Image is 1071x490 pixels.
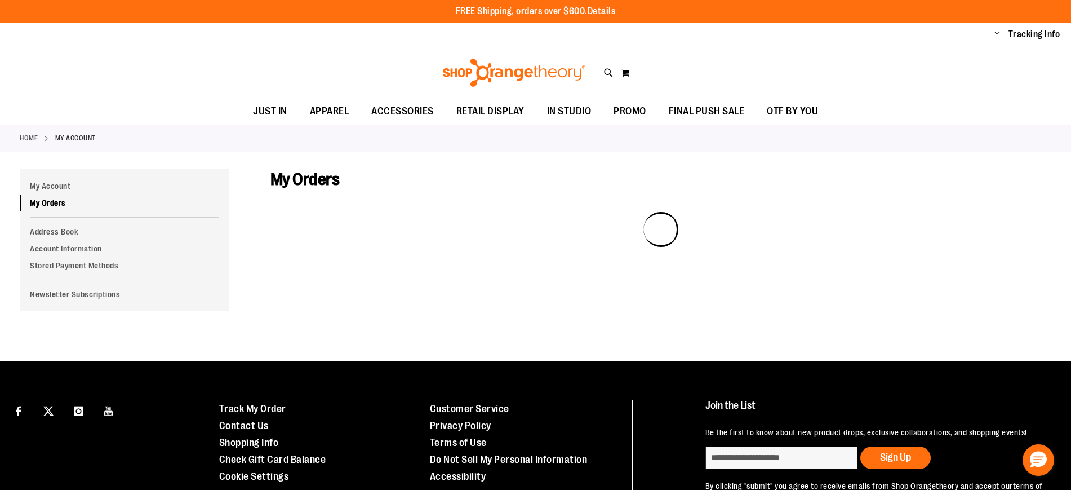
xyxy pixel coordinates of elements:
[994,29,1000,40] button: Account menu
[547,99,592,124] span: IN STUDIO
[880,452,911,463] span: Sign Up
[1023,444,1054,476] button: Hello, have a question? Let’s chat.
[536,99,603,125] a: IN STUDIO
[669,99,745,124] span: FINAL PUSH SALE
[20,178,229,195] a: My Account
[614,99,646,124] span: PROMO
[430,454,588,465] a: Do Not Sell My Personal Information
[270,170,340,189] span: My Orders
[602,99,657,125] a: PROMO
[55,133,96,143] strong: My Account
[756,99,829,125] a: OTF BY YOU
[860,447,931,469] button: Sign Up
[1008,28,1060,41] a: Tracking Info
[253,99,287,124] span: JUST IN
[43,406,54,416] img: Twitter
[705,427,1046,438] p: Be the first to know about new product drops, exclusive collaborations, and shopping events!
[445,99,536,125] a: RETAIL DISPLAY
[219,403,286,414] a: Track My Order
[371,99,434,124] span: ACCESSORIES
[705,447,857,469] input: enter email
[767,99,818,124] span: OTF BY YOU
[456,99,525,124] span: RETAIL DISPLAY
[219,420,269,431] a: Contact Us
[242,99,299,125] a: JUST IN
[20,223,229,240] a: Address Book
[657,99,756,125] a: FINAL PUSH SALE
[430,471,486,482] a: Accessibility
[39,400,59,420] a: Visit our X page
[441,59,587,87] img: Shop Orangetheory
[20,257,229,274] a: Stored Payment Methods
[456,5,616,18] p: FREE Shipping, orders over $600.
[8,400,28,420] a: Visit our Facebook page
[588,6,616,16] a: Details
[430,437,487,448] a: Terms of Use
[219,454,326,465] a: Check Gift Card Balance
[20,195,229,211] a: My Orders
[69,400,88,420] a: Visit our Instagram page
[219,437,279,448] a: Shopping Info
[430,420,491,431] a: Privacy Policy
[219,471,289,482] a: Cookie Settings
[430,403,509,414] a: Customer Service
[20,133,38,143] a: Home
[310,99,349,124] span: APPAREL
[99,400,119,420] a: Visit our Youtube page
[299,99,361,125] a: APPAREL
[20,286,229,303] a: Newsletter Subscriptions
[705,400,1046,421] h4: Join the List
[360,99,445,125] a: ACCESSORIES
[20,240,229,257] a: Account Information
